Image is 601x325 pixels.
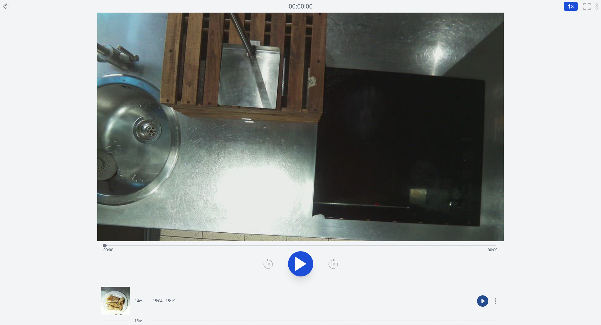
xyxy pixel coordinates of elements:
p: 14m [135,299,143,304]
button: 1× [563,2,578,11]
span: 00:00 [488,247,498,252]
p: 15:04 - 15:19 [153,299,175,304]
span: 1 [568,3,571,10]
img: 250928140542_thumb.jpeg [101,287,130,315]
span: 15m [134,318,142,323]
a: 00:00:00 [289,2,313,11]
